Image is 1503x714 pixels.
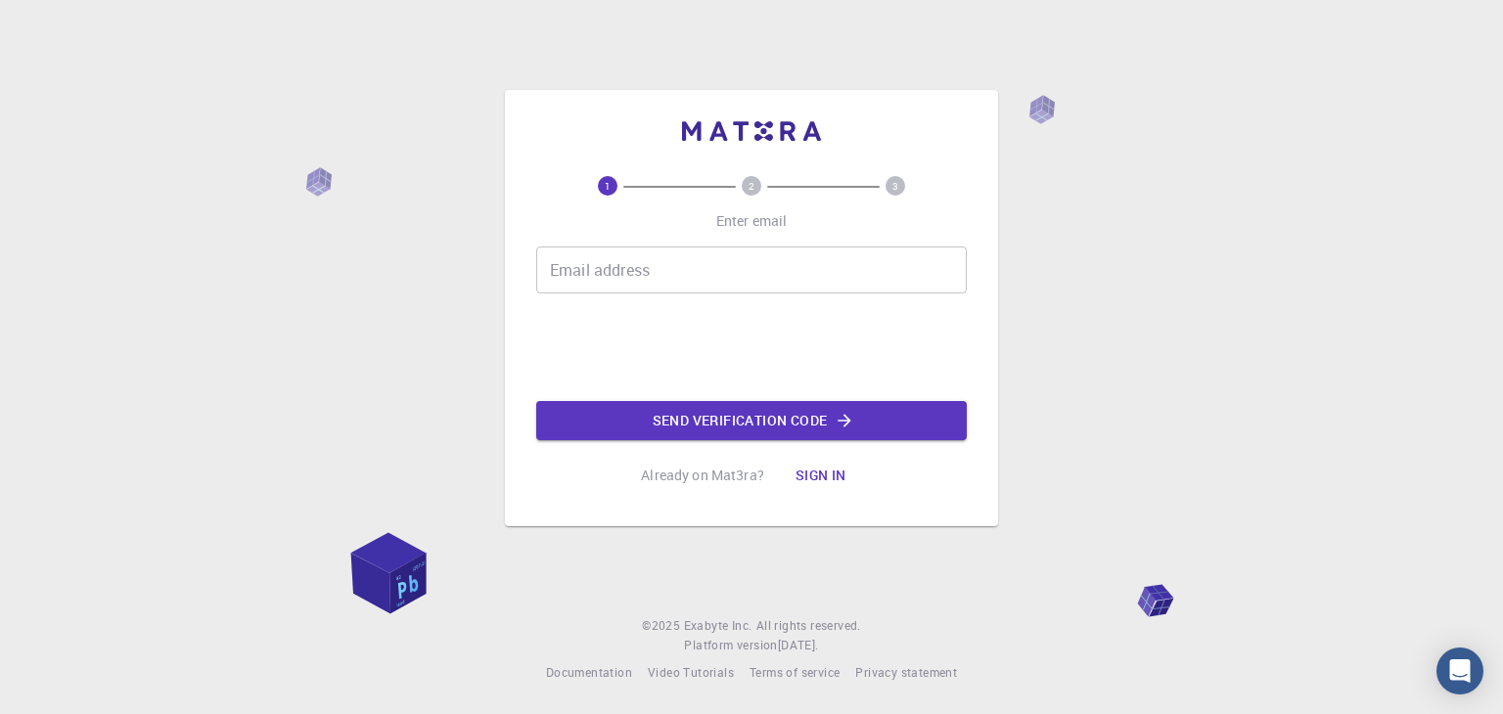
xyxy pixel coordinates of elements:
[778,636,819,655] a: [DATE].
[546,664,632,680] span: Documentation
[716,211,788,231] p: Enter email
[684,636,777,655] span: Platform version
[855,663,957,683] a: Privacy statement
[648,663,734,683] a: Video Tutorials
[603,309,900,385] iframe: reCAPTCHA
[1436,647,1483,694] div: Open Intercom Messenger
[778,637,819,652] span: [DATE] .
[780,456,862,495] button: Sign in
[684,616,752,636] a: Exabyte Inc.
[749,179,754,193] text: 2
[750,663,840,683] a: Terms of service
[892,179,898,193] text: 3
[536,401,967,440] button: Send verification code
[855,664,957,680] span: Privacy statement
[756,616,861,636] span: All rights reserved.
[605,179,611,193] text: 1
[648,664,734,680] span: Video Tutorials
[546,663,632,683] a: Documentation
[642,616,683,636] span: © 2025
[750,664,840,680] span: Terms of service
[641,466,764,485] p: Already on Mat3ra?
[684,617,752,633] span: Exabyte Inc.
